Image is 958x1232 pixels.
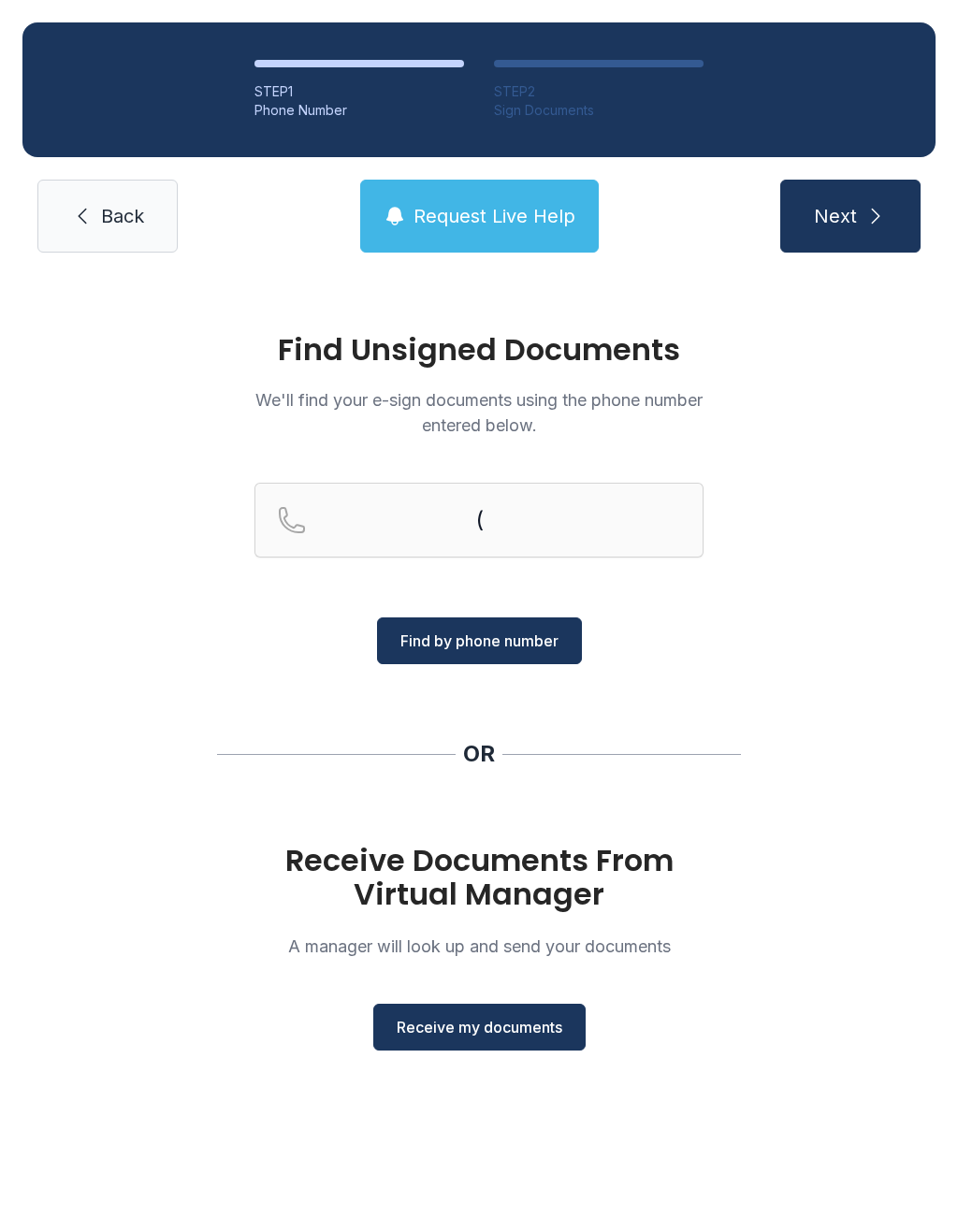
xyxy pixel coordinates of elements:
div: STEP 2 [494,82,704,101]
p: A manager will look up and send your documents [254,934,704,959]
span: Receive my documents [397,1016,562,1038]
p: We'll find your e-sign documents using the phone number entered below. [254,387,704,438]
span: Find by phone number [400,630,559,652]
h1: Receive Documents From Virtual Manager [254,844,704,911]
span: Request Live Help [414,203,575,229]
div: Sign Documents [494,101,704,120]
span: Back [101,203,144,229]
h1: Find Unsigned Documents [254,335,704,365]
span: Next [814,203,857,229]
div: OR [463,739,495,769]
div: STEP 1 [254,82,464,101]
input: Reservation phone number [254,483,704,558]
div: Phone Number [254,101,464,120]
